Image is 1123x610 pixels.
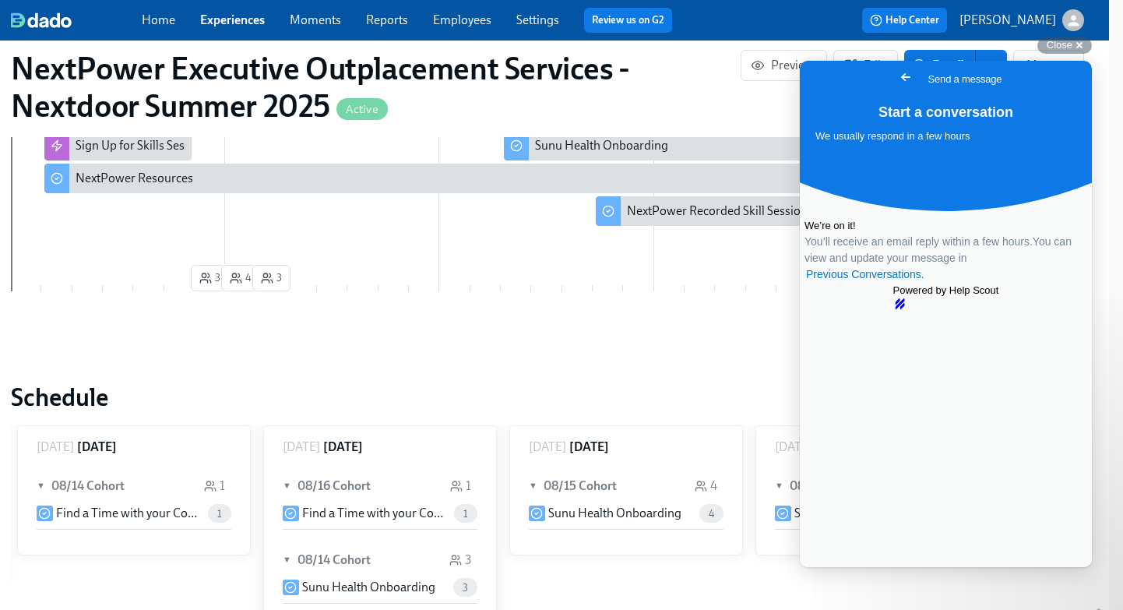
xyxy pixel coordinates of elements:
p: Sunu Health Onboarding [302,579,435,596]
span: More [1026,58,1071,73]
h6: [DATE] [77,439,117,456]
p: [PERSON_NAME] [959,12,1056,29]
div: 1 [204,478,225,495]
span: ▼ [775,478,786,495]
div: Sunu Health Onboarding [504,131,926,160]
button: Preview [741,50,827,81]
h6: 08/14 Cohort [51,478,125,495]
h6: [DATE] [323,439,363,456]
a: Settings [516,12,559,27]
p: [DATE] [775,439,812,456]
div: 3 [449,552,471,569]
span: 3 [453,582,477,594]
p: [DATE] [37,439,74,456]
p: Sunu Health Onboarding [548,505,681,522]
span: Preview [754,58,814,73]
button: Review us on G2 [584,8,672,33]
span: Active [336,104,388,115]
span: ▼ [283,552,294,569]
div: NextPower Recorded Skill Sessions [596,196,896,226]
a: Reports [366,12,408,27]
a: Moments [290,12,341,27]
span: 3 [199,270,220,286]
div: NextPower Recorded Skill Sessions [627,203,813,220]
p: [DATE] [529,439,566,456]
div: 1 [450,478,471,495]
div: 4 [695,478,717,495]
h2: Schedule [11,382,1084,413]
span: ▼ [37,478,48,495]
a: Employees [433,12,491,27]
div: Sign Up for Skills Sessions [44,131,192,160]
span: 4 [230,270,251,286]
h6: 08/15 Cohort [544,478,617,495]
h1: NextPower Executive Outplacement Services - Nextdoor Summer 2025 [11,50,741,125]
button: enroll [976,50,1007,81]
iframe: Help Scout Beacon - Live Chat, Contact Form, and Knowledge Base [800,61,1092,567]
button: [PERSON_NAME] [959,9,1084,31]
button: Edit [833,50,898,81]
span: ▼ [529,478,540,495]
span: Enroll [915,58,964,73]
h6: [DATE] [569,439,609,456]
button: Enroll [904,50,976,81]
span: Edit [847,58,885,73]
h6: 08/14 Cohort [297,552,371,569]
button: 3 [252,265,290,291]
div: Sunu Health Onboarding [535,137,668,154]
span: ▼ [283,478,294,495]
span: 4 [699,508,723,520]
h6: 08/16 Cohort [297,478,371,495]
span: 1 [208,508,231,520]
span: Help Center [870,12,939,28]
span: Close [1047,39,1072,51]
button: 3 [191,265,229,291]
img: dado [11,12,72,28]
div: Sign Up for Skills Sessions [76,137,213,154]
button: Help Center [862,8,947,33]
a: Review us on G2 [592,12,664,28]
span: 1 [454,508,477,520]
button: Close [1037,37,1092,54]
span: 3 [261,270,282,286]
button: 4 [221,265,259,291]
h6: 08/16 Cohort [790,478,863,495]
p: [DATE] [283,439,320,456]
a: Experiences [200,12,265,27]
div: NextPower Resources [76,170,193,187]
p: Find a Time with your Coach [302,505,448,522]
div: NextPower Resources [44,164,896,193]
a: Home [142,12,175,27]
p: Sunu Health Onboarding [794,505,928,522]
a: dado [11,12,142,28]
p: Find a Time with your Coach [56,505,202,522]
